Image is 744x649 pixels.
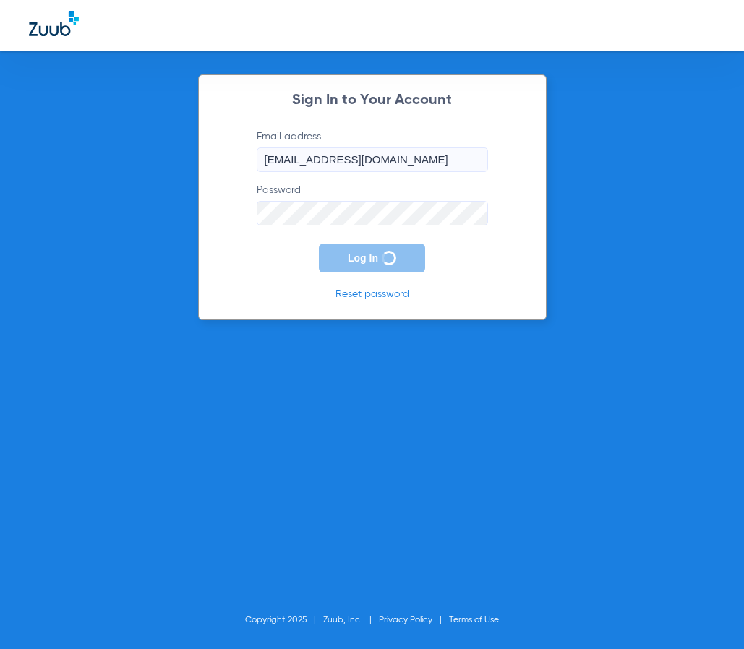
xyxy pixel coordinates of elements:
[449,616,499,624] a: Terms of Use
[319,244,425,272] button: Log In
[257,201,488,225] input: Password
[257,147,488,172] input: Email address
[323,613,379,627] li: Zuub, Inc.
[257,183,488,225] label: Password
[29,11,79,36] img: Zuub Logo
[257,129,488,172] label: Email address
[672,580,744,649] iframe: Chat Widget
[235,93,510,108] h2: Sign In to Your Account
[379,616,432,624] a: Privacy Policy
[335,289,409,299] a: Reset password
[245,613,323,627] li: Copyright 2025
[348,252,378,264] span: Log In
